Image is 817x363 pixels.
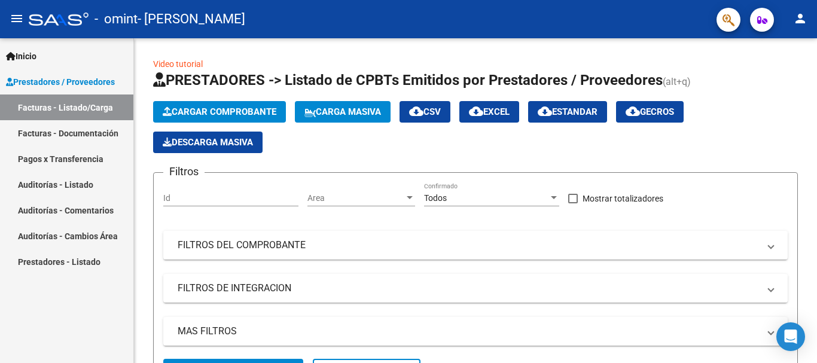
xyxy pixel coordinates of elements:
[153,132,263,153] button: Descarga Masiva
[153,101,286,123] button: Cargar Comprobante
[663,76,691,87] span: (alt+q)
[153,72,663,89] span: PRESTADORES -> Listado de CPBTs Emitidos por Prestadores / Proveedores
[616,101,684,123] button: Gecros
[178,239,759,252] mat-panel-title: FILTROS DEL COMPROBANTE
[178,282,759,295] mat-panel-title: FILTROS DE INTEGRACION
[538,106,597,117] span: Estandar
[163,231,788,260] mat-expansion-panel-header: FILTROS DEL COMPROBANTE
[163,137,253,148] span: Descarga Masiva
[400,101,450,123] button: CSV
[583,191,663,206] span: Mostrar totalizadores
[528,101,607,123] button: Estandar
[153,59,203,69] a: Video tutorial
[626,104,640,118] mat-icon: cloud_download
[304,106,381,117] span: Carga Masiva
[459,101,519,123] button: EXCEL
[469,106,510,117] span: EXCEL
[538,104,552,118] mat-icon: cloud_download
[153,132,263,153] app-download-masive: Descarga masiva de comprobantes (adjuntos)
[409,106,441,117] span: CSV
[6,75,115,89] span: Prestadores / Proveedores
[626,106,674,117] span: Gecros
[295,101,391,123] button: Carga Masiva
[793,11,807,26] mat-icon: person
[178,325,759,338] mat-panel-title: MAS FILTROS
[424,193,447,203] span: Todos
[163,106,276,117] span: Cargar Comprobante
[776,322,805,351] div: Open Intercom Messenger
[6,50,36,63] span: Inicio
[94,6,138,32] span: - omint
[138,6,245,32] span: - [PERSON_NAME]
[10,11,24,26] mat-icon: menu
[163,163,205,180] h3: Filtros
[307,193,404,203] span: Area
[163,317,788,346] mat-expansion-panel-header: MAS FILTROS
[469,104,483,118] mat-icon: cloud_download
[163,274,788,303] mat-expansion-panel-header: FILTROS DE INTEGRACION
[409,104,423,118] mat-icon: cloud_download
